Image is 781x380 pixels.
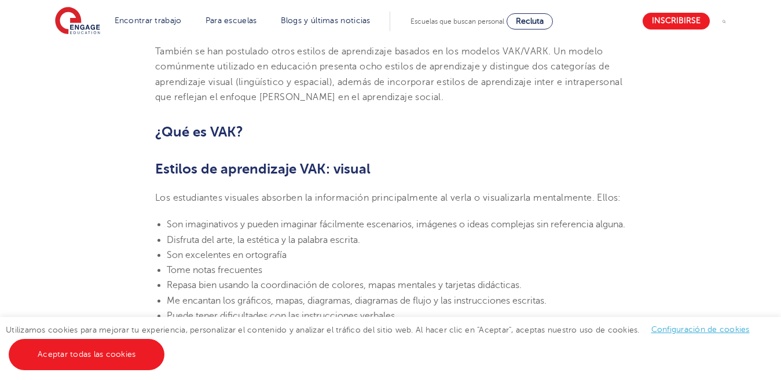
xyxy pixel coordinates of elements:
a: Inscribirse [643,13,710,29]
font: Puede tener dificultades con las instrucciones verbales. [167,311,397,321]
font: Los estudiantes visuales absorben la información principalmente al verla o visualizarla mentalmen... [155,193,621,203]
a: Blogs y últimas noticias [281,16,371,25]
font: Utilizamos cookies para mejorar tu experiencia, personalizar el contenido y analizar el tráfico d... [6,326,640,334]
font: Aceptar todas las cookies [38,350,135,359]
a: Encontrar trabajo [115,16,182,25]
a: Recluta [507,13,553,29]
a: Para escuelas [206,16,257,25]
font: Son excelentes en ortografía [167,250,287,260]
font: Tome notas frecuentes [167,265,262,275]
a: Aceptar todas las cookies [9,339,164,370]
font: Recluta [516,17,544,25]
font: Disfruta del arte, la estética y la palabra escrita. [167,235,360,245]
font: También se han postulado otros estilos de aprendizaje basados ​​en los modelos VAK/VARK. Un model... [155,46,622,102]
font: ¿Qué es VAK? [155,124,243,140]
font: Inscribirse [652,17,701,25]
font: Son imaginativos y pueden imaginar fácilmente escenarios, imágenes o ideas complejas sin referenc... [167,219,625,230]
font: Repasa bien usando la coordinación de colores, mapas mentales y tarjetas didácticas. [167,280,522,290]
font: Escuelas que buscan personal [410,17,504,25]
font: Estilos de aprendizaje VAK: visual [155,161,371,177]
a: Configuración de cookies [651,325,750,334]
font: Me encantan los gráficos, mapas, diagramas, diagramas de flujo y las instrucciones escritas. [167,296,547,306]
img: Educación comprometida [55,7,100,36]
